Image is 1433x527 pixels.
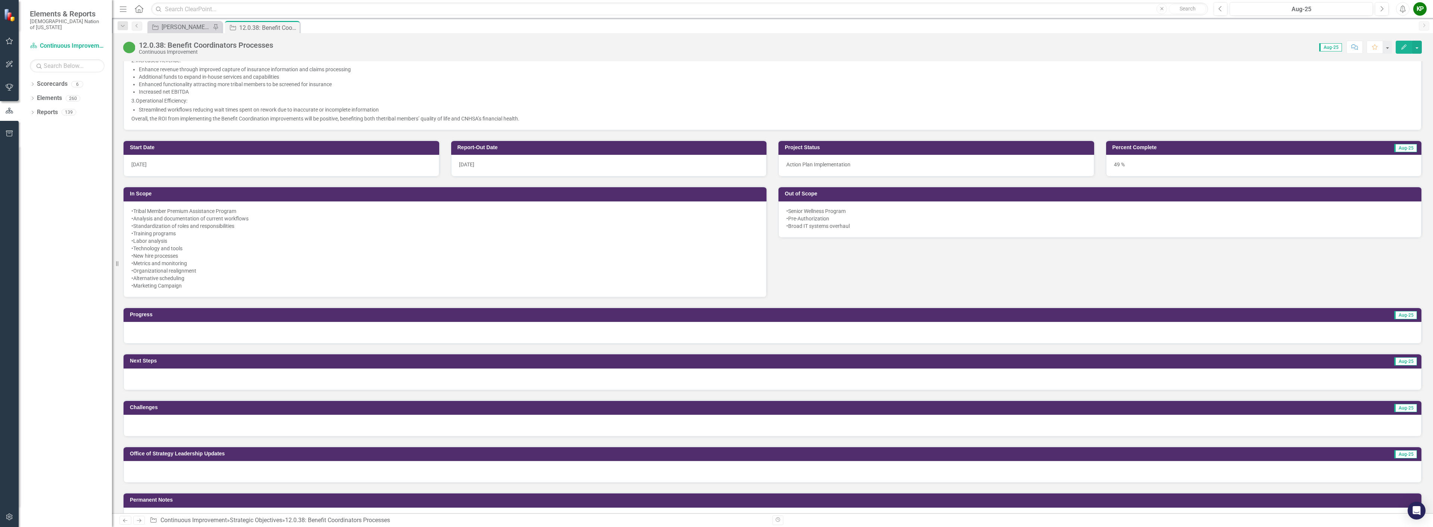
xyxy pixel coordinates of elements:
[131,97,1414,104] p: ​
[139,81,1414,88] p: ​
[458,145,763,150] h3: Report-Out Date
[160,517,227,524] a: Continuous Improvement
[130,312,762,317] h3: Progress
[1232,5,1370,14] div: Aug-25
[139,41,273,49] div: 12.0.38: Benefit Coordinators Processes
[139,66,351,72] span: Enhance revenue through improved capture of insurance information and claims processing
[786,222,1414,230] div: •Broad IT systems overhaul
[130,191,763,197] h3: In Scope
[786,161,850,167] span: Action Plan Implementation
[786,215,1414,222] div: •Pre-Authorization
[131,207,759,215] div: •Tribal Member Premium Assistance Program
[1394,311,1417,319] span: Aug-25
[37,94,62,103] a: Elements
[131,252,759,260] div: •New hire processes
[30,59,104,72] input: Search Below...
[151,3,1208,16] input: Search ClearPoint...
[139,73,1414,81] p: ​
[384,116,519,122] span: tribal members’ quality of life and CNHSA’s financial health.
[131,237,759,245] div: •Labor analysis
[149,22,211,32] a: [PERSON_NAME] SO's
[1106,155,1422,176] div: 49 %
[785,191,1418,197] h3: Out of Scope
[1394,404,1417,412] span: Aug-25
[785,145,1090,150] h3: Project Status
[30,42,104,50] a: Continuous Improvement
[1394,144,1417,152] span: Aug-25
[131,245,759,252] div: •Technology and tools
[131,215,759,222] div: •Analysis and documentation of current workflows
[239,23,298,32] div: 12.0.38: Benefit Coordinators Processes
[139,106,1414,113] p: ​
[130,358,818,364] h3: Next Steps
[131,98,136,104] span: 3.
[786,207,1414,215] div: •Senior Wellness Program
[4,8,17,22] img: ClearPoint Strategy
[1319,43,1342,51] span: Aug-25
[139,89,189,95] span: Increased net EBITDA
[66,95,80,101] div: 260
[37,80,68,88] a: Scorecards
[285,517,390,524] div: 12.0.38: Benefit Coordinators Processes
[150,516,767,525] div: » »
[131,116,384,122] span: Overall, the ROI from implementing the Benefit Coordination improvements will be positive, benefi...
[30,9,104,18] span: Elements & Reports
[131,161,147,167] span: [DATE]
[71,81,83,87] div: 6
[162,22,211,32] div: [PERSON_NAME] SO's
[139,88,1414,95] p: ​
[1394,357,1417,366] span: Aug-25
[230,517,282,524] a: Strategic Objectives
[1169,4,1206,14] button: Search
[139,107,379,113] span: Streamlined workflows reducing wait times spent on rework due to inaccurate or incomplete informa...
[130,145,435,150] h3: Start Date
[1112,145,1312,150] h3: Percent Complete
[459,161,474,167] span: [DATE]
[131,275,759,282] div: •Alternative scheduling
[139,81,332,87] span: Enhanced functionality attracting more tribal members to be screened for insurance
[131,57,136,63] span: 2.
[136,98,187,104] span: Operational Efficiency:
[1413,2,1427,16] button: KP
[139,66,1414,73] p: ​
[130,405,828,410] h3: Challenges
[136,57,181,63] span: Increased Revenue:
[131,282,759,289] div: •Marketing Campaign
[37,108,58,117] a: Reports
[123,41,135,53] img: Action Plan Approved/In Progress
[1230,2,1373,16] button: Aug-25
[1408,502,1426,520] div: Open Intercom Messenger
[139,74,279,80] span: Additional funds to expand in-house services and capabilities
[139,49,273,55] div: Continuous Improvement
[131,267,759,275] div: •Organizational realignment
[62,109,76,116] div: 139
[1394,450,1417,458] span: Aug-25
[131,230,759,237] div: •Training programs
[131,260,759,267] div: •Metrics and monitoring
[130,497,1418,503] h3: Permanent Notes
[30,18,104,31] small: [DEMOGRAPHIC_DATA] Nation of [US_STATE]
[131,222,759,230] div: •Standardization of roles and responsibilities
[1180,6,1196,12] span: Search
[130,451,1162,457] h3: Office of Strategy Leadership Updates
[131,115,1414,122] p: ​​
